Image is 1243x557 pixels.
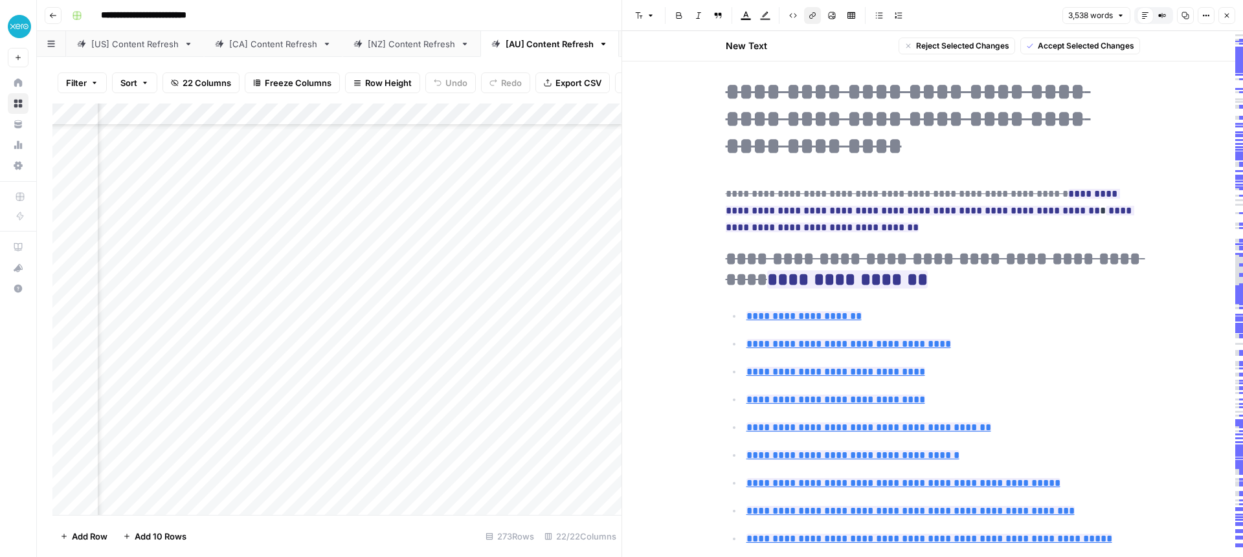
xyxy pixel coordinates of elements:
span: 22 Columns [183,76,231,89]
button: Add 10 Rows [115,526,194,547]
a: [NZ] Content Refresh [342,31,480,57]
button: Accept Selected Changes [1020,38,1140,54]
div: [NZ] Content Refresh [368,38,455,50]
button: 22 Columns [162,72,240,93]
h2: New Text [726,39,767,52]
a: [CA] Content Refresh [204,31,342,57]
button: Export CSV [535,72,610,93]
a: AirOps Academy [8,237,28,257]
span: Redo [501,76,522,89]
button: Row Height [345,72,420,93]
button: Help + Support [8,278,28,299]
button: Reject Selected Changes [899,38,1015,54]
a: Settings [8,155,28,176]
a: [US] Content Refresh [66,31,204,57]
div: [US] Content Refresh [91,38,179,50]
button: What's new? [8,257,28,278]
button: Filter [58,72,107,93]
button: Undo [425,72,476,93]
button: Redo [481,72,530,93]
a: Your Data [8,114,28,135]
div: [AU] Content Refresh [506,38,594,50]
button: Workspace: XeroOps [8,10,28,43]
a: Usage [8,135,28,155]
div: 273 Rows [480,526,539,547]
span: Accept Selected Changes [1038,40,1134,52]
div: [CA] Content Refresh [229,38,317,50]
a: Browse [8,93,28,114]
span: Filter [66,76,87,89]
img: XeroOps Logo [8,15,31,38]
div: 22/22 Columns [539,526,621,547]
a: Home [8,72,28,93]
button: 3,538 words [1062,7,1130,24]
a: [AU] Content Refresh [480,31,619,57]
button: Sort [112,72,157,93]
button: Freeze Columns [245,72,340,93]
span: Export CSV [555,76,601,89]
span: Add 10 Rows [135,530,186,543]
span: Undo [445,76,467,89]
button: Add Row [52,526,115,547]
span: Reject Selected Changes [916,40,1009,52]
span: 3,538 words [1068,10,1113,21]
span: Sort [120,76,137,89]
span: Freeze Columns [265,76,331,89]
span: Add Row [72,530,107,543]
span: Row Height [365,76,412,89]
